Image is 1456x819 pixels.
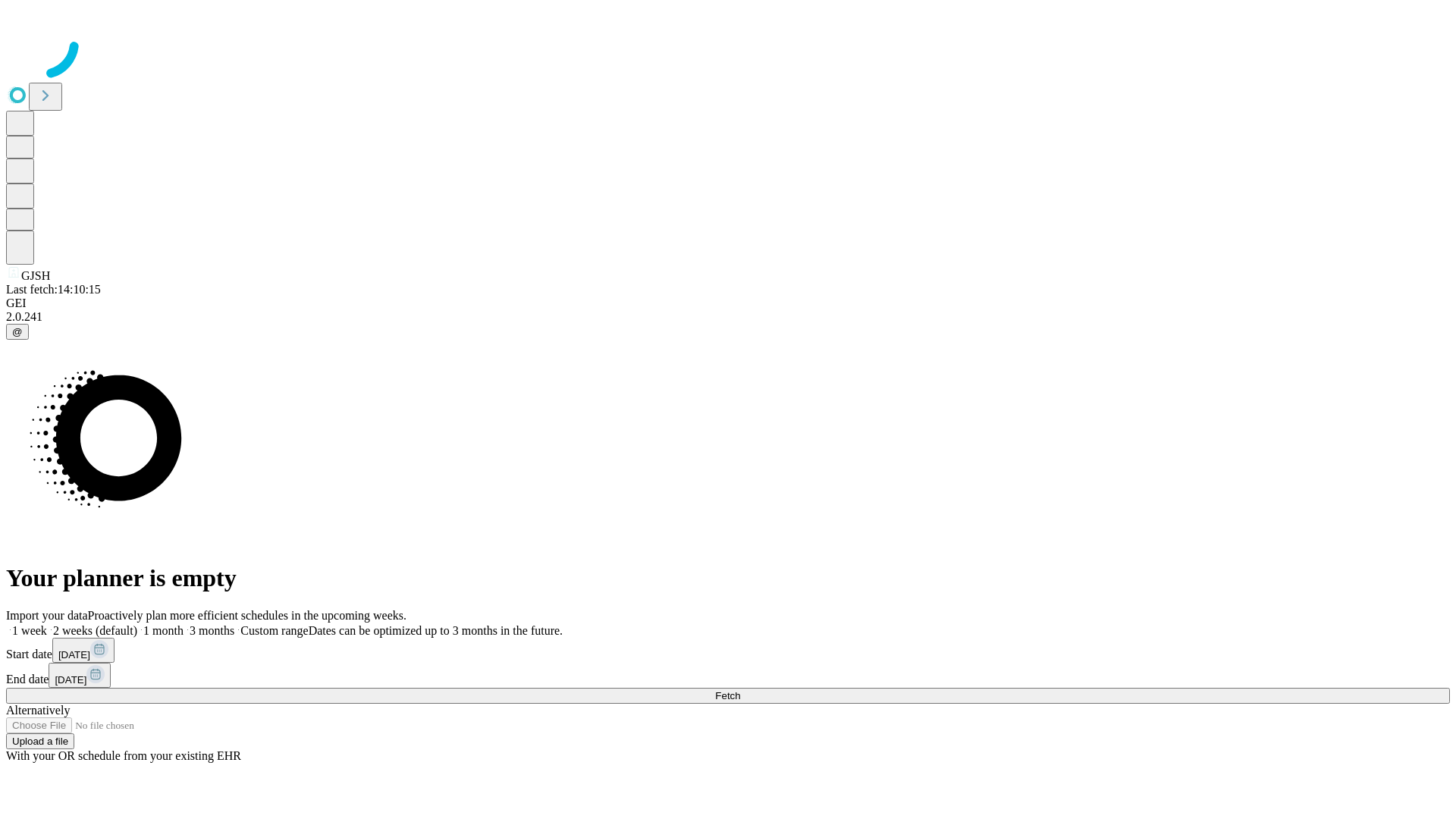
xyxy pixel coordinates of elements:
[52,638,115,663] button: [DATE]
[143,624,184,637] span: 1 month
[6,749,241,762] span: With your OR schedule from your existing EHR
[6,663,1450,688] div: End date
[715,690,740,701] span: Fetch
[309,624,563,637] span: Dates can be optimized up to 3 months in the future.
[55,674,86,686] span: [DATE]
[240,624,308,637] span: Custom range
[12,624,47,637] span: 1 week
[6,310,1450,324] div: 2.0.241
[6,733,74,749] button: Upload a file
[53,624,137,637] span: 2 weeks (default)
[6,609,88,622] span: Import your data
[6,704,70,717] span: Alternatively
[58,649,90,661] span: [DATE]
[6,638,1450,663] div: Start date
[49,663,111,688] button: [DATE]
[6,324,29,340] button: @
[6,297,1450,310] div: GEI
[6,564,1450,592] h1: Your planner is empty
[190,624,234,637] span: 3 months
[21,269,50,282] span: GJSH
[12,326,23,337] span: @
[6,283,101,296] span: Last fetch: 14:10:15
[88,609,406,622] span: Proactively plan more efficient schedules in the upcoming weeks.
[6,688,1450,704] button: Fetch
